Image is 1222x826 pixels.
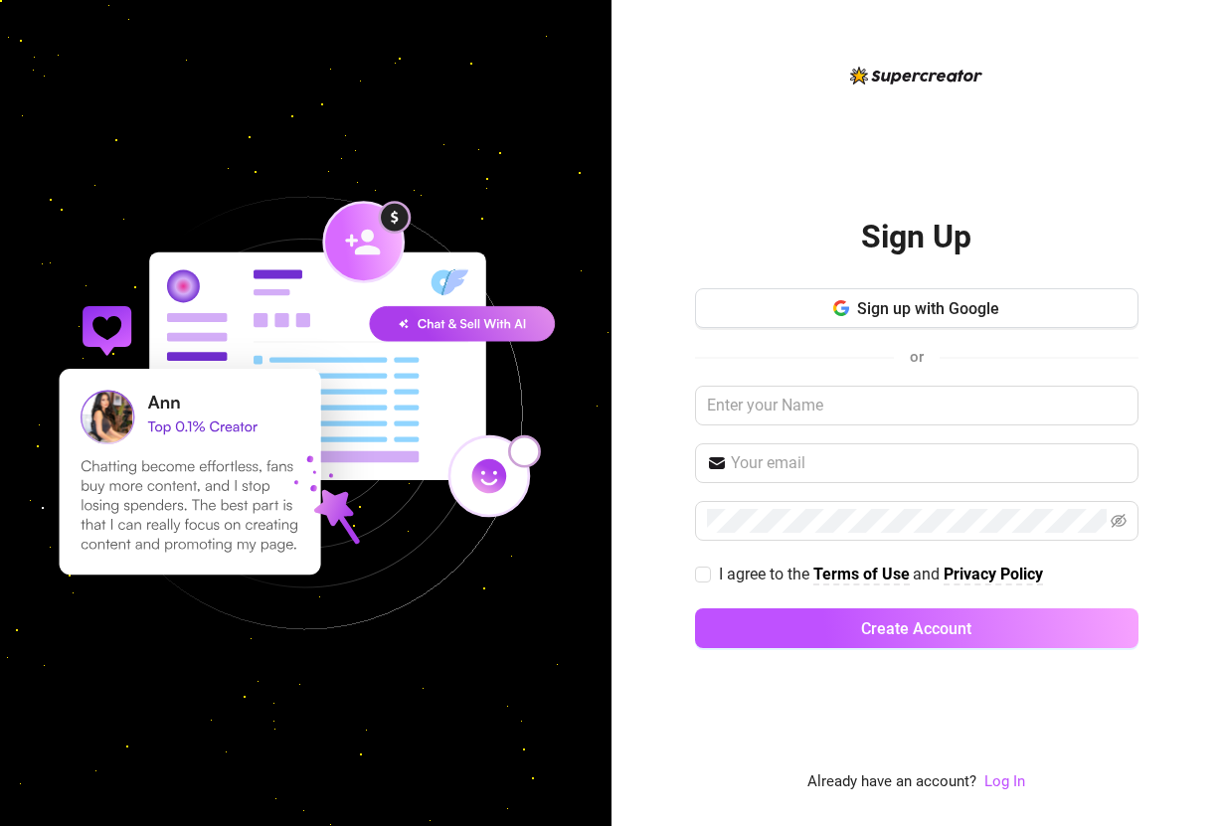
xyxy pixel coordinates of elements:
[731,451,1127,475] input: Your email
[984,772,1025,790] a: Log In
[861,619,971,638] span: Create Account
[695,288,1138,328] button: Sign up with Google
[910,348,924,366] span: or
[813,565,910,583] strong: Terms of Use
[807,770,976,794] span: Already have an account?
[719,565,813,583] span: I agree to the
[1111,513,1127,529] span: eye-invisible
[857,299,999,318] span: Sign up with Google
[861,217,971,257] h2: Sign Up
[813,565,910,585] a: Terms of Use
[695,608,1138,648] button: Create Account
[850,67,982,84] img: logo-BBDzfeDw.svg
[944,565,1043,585] a: Privacy Policy
[913,565,944,583] span: and
[984,770,1025,794] a: Log In
[944,565,1043,583] strong: Privacy Policy
[695,386,1138,425] input: Enter your Name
